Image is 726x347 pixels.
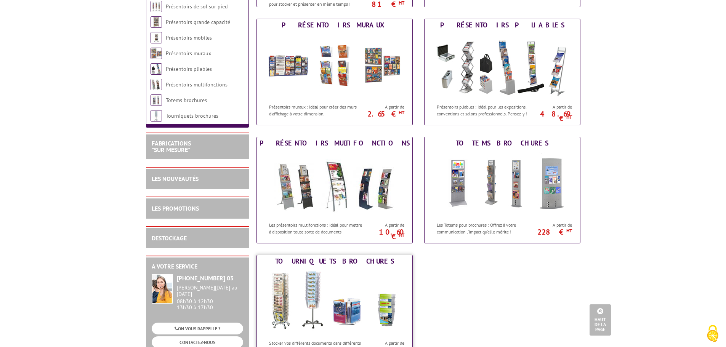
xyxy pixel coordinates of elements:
[533,104,572,110] span: A partir de
[151,110,162,122] img: Tourniquets brochures
[424,137,580,243] a: Totems brochures Totems brochures Les Totems pour brochures : Offrez à votre communication l’impa...
[703,324,722,343] img: Cookies (fenêtre modale)
[432,31,573,100] img: Présentoirs pliables
[365,222,404,228] span: A partir de
[256,19,413,125] a: Présentoirs muraux Présentoirs muraux Présentoirs muraux : Idéal pour créer des murs d'affichage ...
[152,205,199,212] a: LES PROMOTIONS
[590,304,611,336] a: Haut de la page
[437,104,531,117] p: Présentoirs pliables : Idéal pour les expositions, conventions et salons professionnels. Pensez-y !
[166,34,212,41] a: Présentoirs mobiles
[177,274,234,282] strong: [PHONE_NUMBER] 03
[259,257,410,265] div: Tourniquets brochures
[166,66,212,72] a: Présentoirs pliables
[151,94,162,106] img: Totems brochures
[365,104,404,110] span: A partir de
[259,21,410,29] div: Présentoirs muraux
[264,31,405,100] img: Présentoirs muraux
[152,323,243,334] a: ON VOUS RAPPELLE ?
[152,274,173,304] img: widget-service.jpg
[399,109,404,116] sup: HT
[362,230,404,239] p: 10.60 €
[362,2,404,6] p: 81 €
[432,149,573,218] img: Totems brochures
[166,19,230,26] a: Présentoirs grande capacité
[566,227,572,234] sup: HT
[151,79,162,90] img: Présentoirs multifonctions
[529,230,572,234] p: 228 €
[151,48,162,59] img: Présentoirs muraux
[269,222,364,235] p: Les présentoirs multifonctions : Idéal pour mettre à disposition toute sorte de documents
[533,222,572,228] span: A partir de
[426,21,578,29] div: Présentoirs pliables
[362,112,404,116] p: 2.65 €
[166,97,207,104] a: Totems brochures
[259,139,410,147] div: Présentoirs multifonctions
[151,1,162,12] img: Présentoirs de sol sur pied
[166,3,228,10] a: Présentoirs de sol sur pied
[166,112,218,119] a: Tourniquets brochures
[177,285,243,311] div: 08h30 à 12h30 13h30 à 17h30
[399,232,404,238] sup: HT
[424,19,580,125] a: Présentoirs pliables Présentoirs pliables Présentoirs pliables : Idéal pour les expositions, conv...
[177,285,243,297] div: [PERSON_NAME][DATE] au [DATE]
[152,175,199,182] a: LES NOUVEAUTÉS
[264,267,405,336] img: Tourniquets brochures
[566,114,572,120] sup: HT
[151,32,162,43] img: Présentoirs mobiles
[151,16,162,28] img: Présentoirs grande capacité
[699,321,726,347] button: Cookies (fenêtre modale)
[269,104,364,117] p: Présentoirs muraux : Idéal pour créer des murs d'affichage à votre dimension.
[151,63,162,75] img: Présentoirs pliables
[152,263,243,270] h2: A votre service
[264,149,405,218] img: Présentoirs multifonctions
[152,139,191,154] a: FABRICATIONS"Sur Mesure"
[256,137,413,243] a: Présentoirs multifonctions Présentoirs multifonctions Les présentoirs multifonctions : Idéal pour...
[426,139,578,147] div: Totems brochures
[152,234,187,242] a: DESTOCKAGE
[437,222,531,235] p: Les Totems pour brochures : Offrez à votre communication l’impact qu’elle mérite !
[529,112,572,121] p: 48.69 €
[166,81,228,88] a: Présentoirs multifonctions
[166,50,211,57] a: Présentoirs muraux
[365,340,404,346] span: A partir de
